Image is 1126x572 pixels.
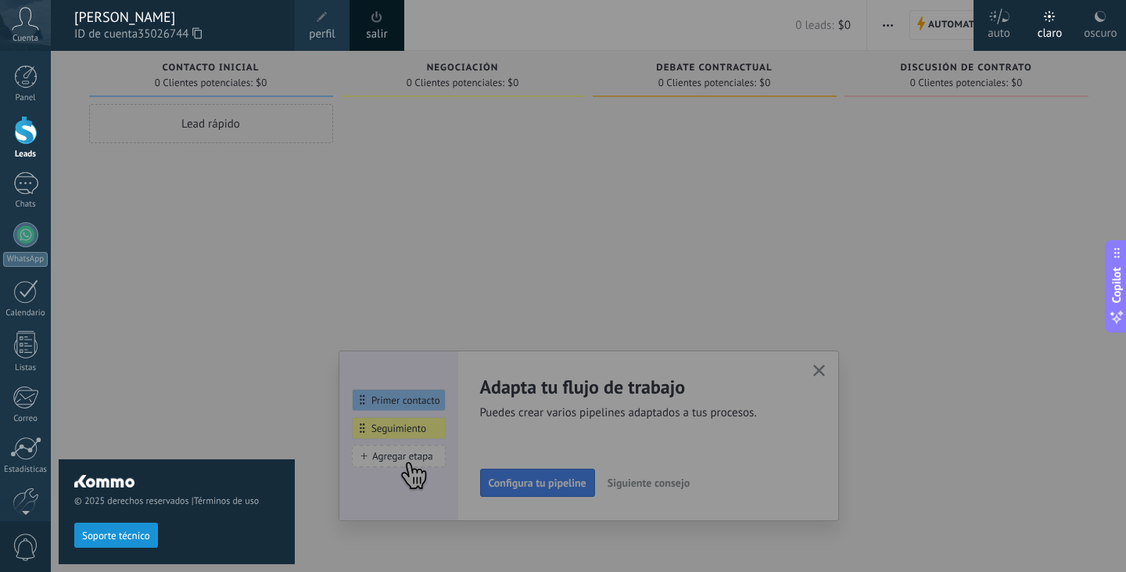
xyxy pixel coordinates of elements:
span: Cuenta [13,34,38,44]
a: Soporte técnico [74,529,158,541]
a: Términos de uso [194,495,259,507]
div: auto [988,10,1010,51]
span: Copilot [1109,267,1124,303]
div: Correo [3,414,48,424]
div: Calendario [3,308,48,318]
div: Estadísticas [3,465,48,475]
div: claro [1038,10,1063,51]
span: 35026744 [138,26,202,43]
div: oscuro [1084,10,1117,51]
span: Soporte técnico [82,531,150,541]
div: Panel [3,93,48,103]
a: salir [366,26,387,43]
div: Leads [3,149,48,160]
span: © 2025 derechos reservados | [74,495,279,507]
button: Soporte técnico [74,523,158,548]
div: Listas [3,363,48,373]
span: perfil [309,26,335,43]
div: WhatsApp [3,252,48,267]
div: [PERSON_NAME] [74,9,279,26]
div: Chats [3,200,48,210]
span: ID de cuenta [74,26,279,43]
